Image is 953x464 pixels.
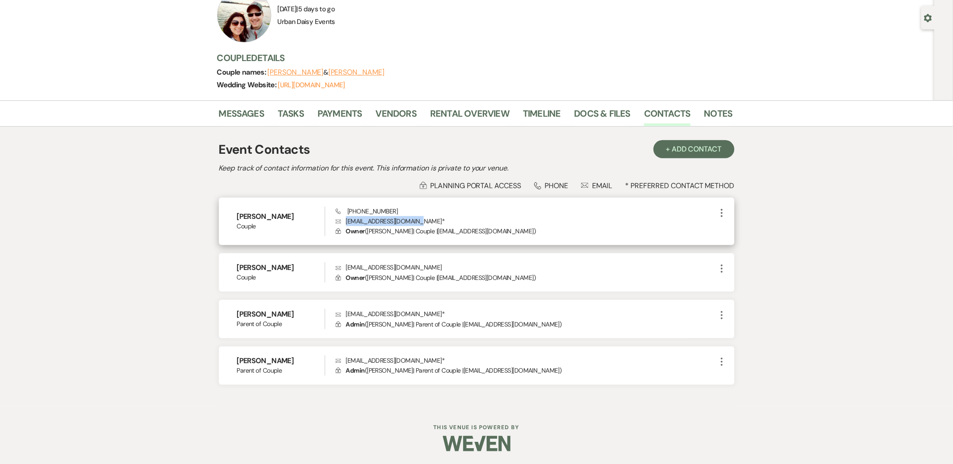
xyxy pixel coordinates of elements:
p: [EMAIL_ADDRESS][DOMAIN_NAME] * [336,309,716,319]
a: Docs & Files [574,106,631,126]
a: [URL][DOMAIN_NAME] [278,80,345,90]
a: Tasks [278,106,304,126]
p: [EMAIL_ADDRESS][DOMAIN_NAME] * [336,355,716,365]
h1: Event Contacts [219,140,310,159]
span: Admin [346,320,365,328]
h2: Keep track of contact information for this event. This information is private to your venue. [219,163,735,174]
span: Couple [237,222,325,231]
img: Weven Logo [443,428,511,459]
span: Parent of Couple [237,366,325,375]
span: Couple [237,273,325,282]
h6: [PERSON_NAME] [237,212,325,222]
p: ( [PERSON_NAME] | Parent of Couple | [EMAIL_ADDRESS][DOMAIN_NAME] ) [336,365,716,375]
span: | [297,5,335,14]
span: Urban Daisy Events [278,17,335,26]
a: Messages [219,106,265,126]
span: & [268,68,384,77]
h6: [PERSON_NAME] [237,309,325,319]
h3: Couple Details [217,52,724,64]
a: Contacts [644,106,691,126]
button: [PERSON_NAME] [328,69,384,76]
button: + Add Contact [654,140,735,158]
p: ( [PERSON_NAME] | Couple | [EMAIL_ADDRESS][DOMAIN_NAME] ) [336,226,716,236]
p: [EMAIL_ADDRESS][DOMAIN_NAME] [336,262,716,272]
p: [EMAIL_ADDRESS][DOMAIN_NAME] * [336,216,716,226]
div: Planning Portal Access [420,181,521,190]
a: Vendors [376,106,417,126]
button: Open lead details [924,13,932,22]
h6: [PERSON_NAME] [237,356,325,366]
span: [DATE] [278,5,335,14]
span: [PHONE_NUMBER] [336,207,398,215]
span: Owner [346,227,365,235]
div: * Preferred Contact Method [219,181,735,190]
span: Owner [346,274,365,282]
span: 5 days to go [298,5,335,14]
span: Wedding Website: [217,80,278,90]
div: Email [581,181,612,190]
a: Payments [318,106,362,126]
a: Rental Overview [430,106,509,126]
span: Parent of Couple [237,319,325,329]
a: Notes [704,106,733,126]
p: ( [PERSON_NAME] | Parent of Couple | [EMAIL_ADDRESS][DOMAIN_NAME] ) [336,319,716,329]
span: Admin [346,366,365,374]
span: Couple names: [217,67,268,77]
h6: [PERSON_NAME] [237,263,325,273]
a: Timeline [523,106,561,126]
button: [PERSON_NAME] [268,69,324,76]
p: ( [PERSON_NAME] | Couple | [EMAIL_ADDRESS][DOMAIN_NAME] ) [336,273,716,283]
div: Phone [534,181,569,190]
